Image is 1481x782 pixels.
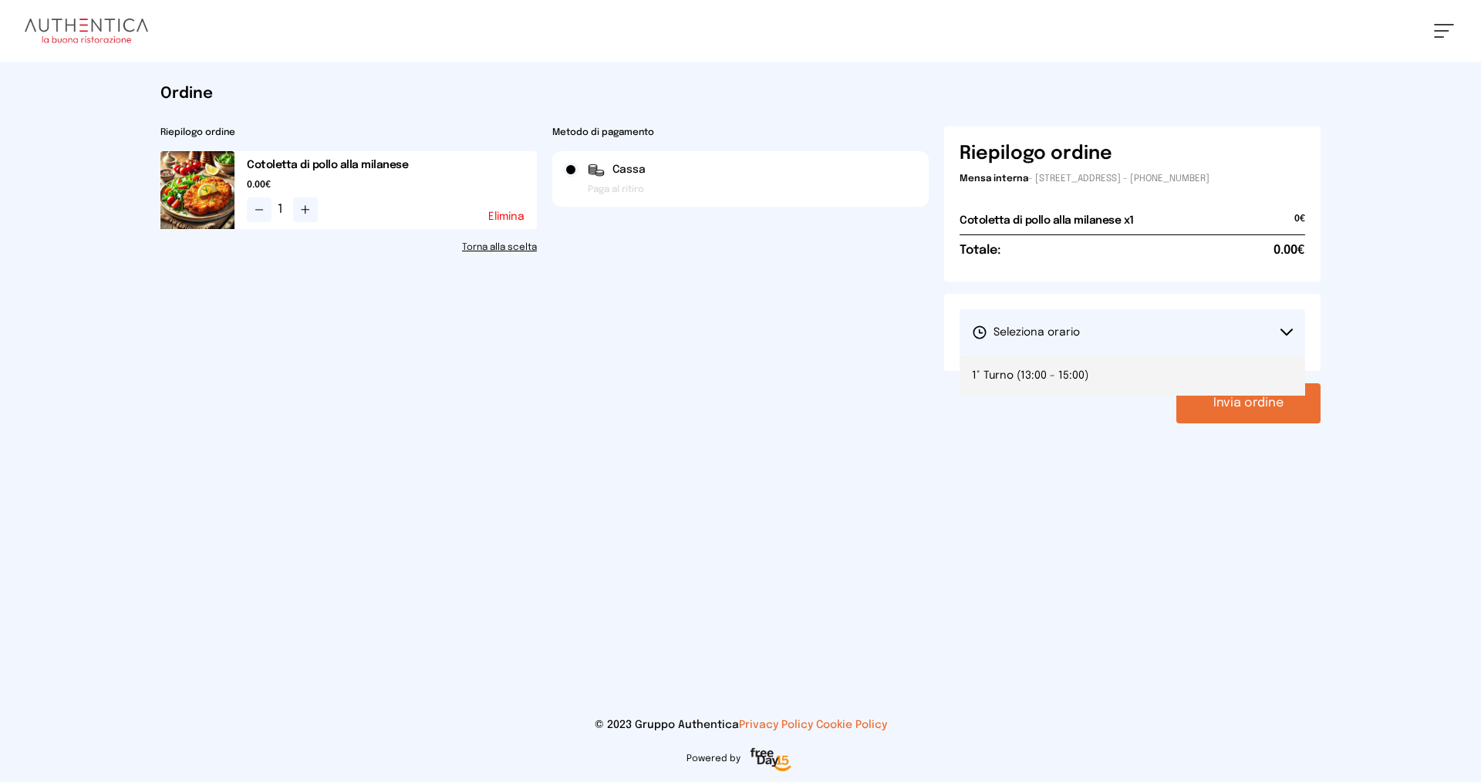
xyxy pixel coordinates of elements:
button: Seleziona orario [960,309,1305,356]
button: Invia ordine [1176,383,1321,423]
span: 1° Turno (13:00 - 15:00) [972,368,1088,383]
p: © 2023 Gruppo Authentica [25,717,1456,733]
span: Seleziona orario [972,325,1080,340]
a: Privacy Policy [739,720,813,730]
a: Cookie Policy [816,720,887,730]
img: logo-freeday.3e08031.png [747,745,795,776]
span: Powered by [687,753,740,765]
